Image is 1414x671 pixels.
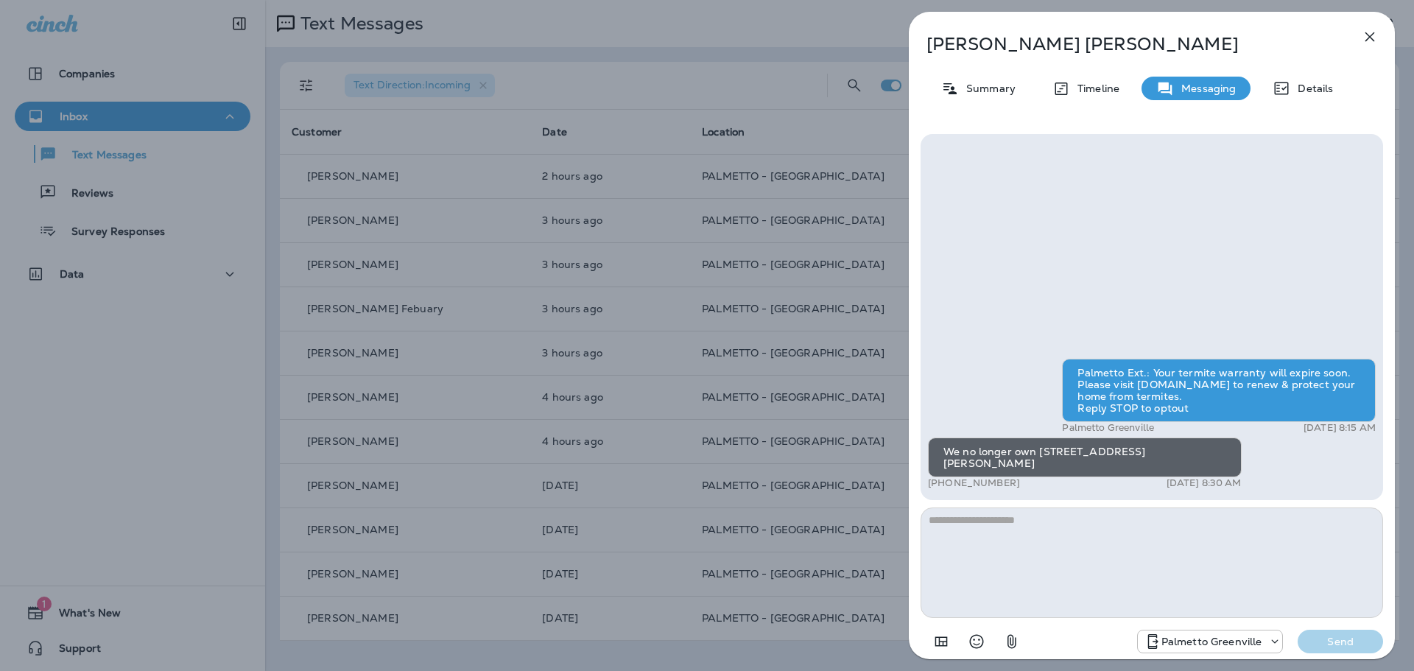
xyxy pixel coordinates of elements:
div: We no longer own [STREET_ADDRESS][PERSON_NAME] [928,438,1242,477]
button: Select an emoji [962,627,991,656]
p: [PERSON_NAME] [PERSON_NAME] [926,34,1329,55]
button: Add in a premade template [926,627,956,656]
p: Details [1290,82,1333,94]
p: Summary [959,82,1016,94]
p: Palmetto Greenville [1062,422,1154,434]
div: +1 (864) 385-1074 [1138,633,1283,650]
p: Palmetto Greenville [1161,636,1262,647]
p: [DATE] 8:30 AM [1167,477,1242,489]
p: [PHONE_NUMBER] [928,477,1020,489]
p: [DATE] 8:15 AM [1304,422,1376,434]
p: Timeline [1070,82,1119,94]
p: Messaging [1174,82,1236,94]
div: Palmetto Ext.: Your termite warranty will expire soon. Please visit [DOMAIN_NAME] to renew & prot... [1062,359,1376,422]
